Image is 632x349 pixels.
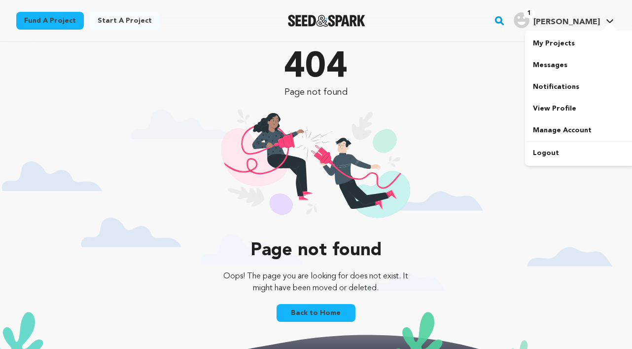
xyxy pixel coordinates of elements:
[216,50,416,85] p: 404
[524,8,535,18] span: 1
[90,12,160,30] a: Start a project
[514,12,600,28] div: Danielle A.'s Profile
[216,271,416,294] p: Oops! The page you are looking for does not exist. It might have been moved or deleted.
[216,241,416,261] p: Page not found
[533,18,600,26] span: [PERSON_NAME]
[16,12,84,30] a: Fund a project
[512,10,616,31] span: Danielle A.'s Profile
[288,15,365,27] img: Seed&Spark Logo Dark Mode
[512,10,616,28] a: Danielle A.'s Profile
[514,12,529,28] img: user.png
[277,304,355,322] a: Back to Home
[216,85,416,99] p: Page not found
[221,109,410,231] img: 404 illustration
[288,15,365,27] a: Seed&Spark Homepage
